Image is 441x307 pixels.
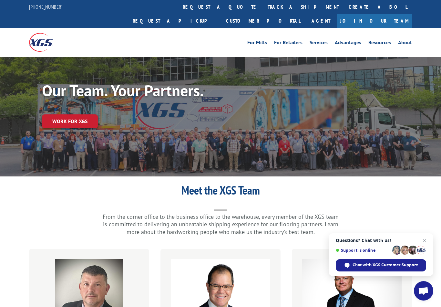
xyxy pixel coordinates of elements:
a: Customer Portal [221,14,305,28]
span: Questions? Chat with us! [336,238,426,243]
div: Chat with XGS Customer Support [336,259,426,271]
a: For Retailers [274,40,303,47]
a: About [398,40,412,47]
span: Close chat [421,237,428,244]
a: Services [310,40,328,47]
p: From the corner office to the business office to the warehouse, every member of the XGS team is c... [91,213,350,236]
h1: Meet the XGS Team [91,185,350,199]
a: Resources [368,40,391,47]
h1: Our Team. Your Partners. [42,83,236,101]
a: Advantages [335,40,361,47]
span: Support is online [336,248,390,253]
div: Open chat [414,281,433,301]
a: Work for XGS [42,114,98,128]
a: Join Our Team [337,14,412,28]
a: [PHONE_NUMBER] [29,4,63,10]
span: Chat with XGS Customer Support [353,262,418,268]
a: For Mills [247,40,267,47]
a: Agent [305,14,337,28]
a: Request a pickup [128,14,221,28]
